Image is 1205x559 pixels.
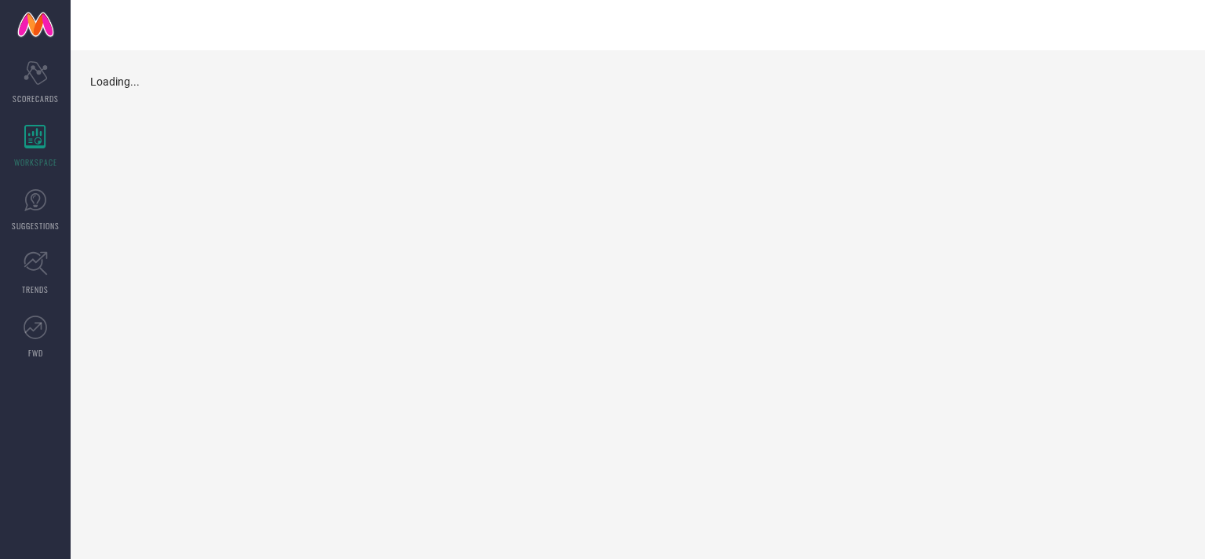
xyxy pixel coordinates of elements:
[90,75,140,88] span: Loading...
[12,220,60,232] span: SUGGESTIONS
[22,283,49,295] span: TRENDS
[28,347,43,359] span: FWD
[13,93,59,104] span: SCORECARDS
[14,156,57,168] span: WORKSPACE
